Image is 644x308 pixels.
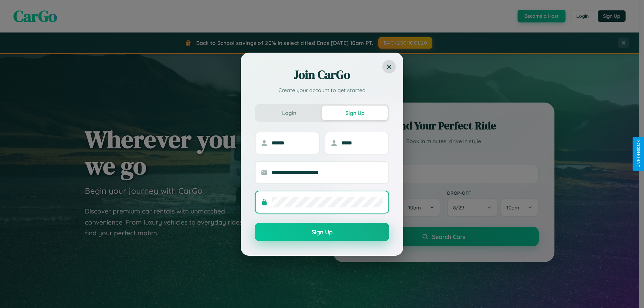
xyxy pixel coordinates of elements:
[255,86,389,94] p: Create your account to get started
[322,106,388,120] button: Sign Up
[255,67,389,83] h2: Join CarGo
[636,140,641,168] div: Give Feedback
[255,223,389,241] button: Sign Up
[256,106,322,120] button: Login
